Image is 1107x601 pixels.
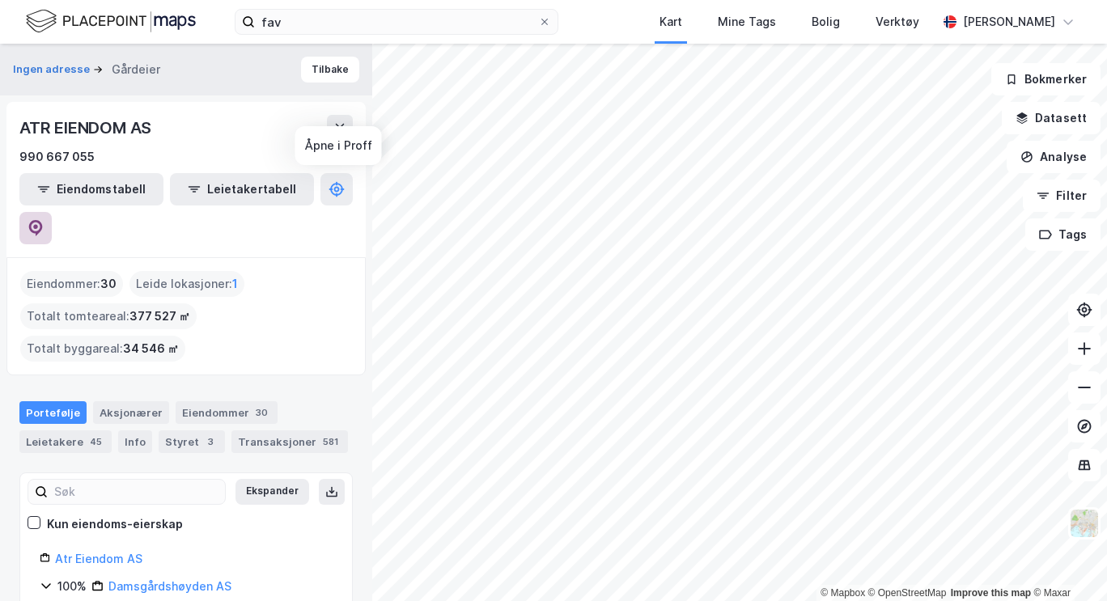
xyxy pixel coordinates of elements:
[1026,523,1107,601] div: Kontrollprogram for chat
[20,336,185,362] div: Totalt byggareal :
[19,173,163,205] button: Eiendomstabell
[129,271,244,297] div: Leide lokasjoner :
[26,7,196,36] img: logo.f888ab2527a4732fd821a326f86c7f29.svg
[235,479,309,505] button: Ekspander
[19,401,87,424] div: Portefølje
[1026,523,1107,601] iframe: Chat Widget
[868,587,947,599] a: OpenStreetMap
[129,307,190,326] span: 377 527 ㎡
[93,401,169,424] div: Aksjonærer
[48,480,225,504] input: Søk
[19,147,95,167] div: 990 667 055
[320,434,341,450] div: 581
[876,12,919,32] div: Verktøy
[123,339,179,358] span: 34 546 ㎡
[170,173,314,205] button: Leietakertabell
[13,61,93,78] button: Ingen adresse
[252,404,271,421] div: 30
[20,303,197,329] div: Totalt tomteareal :
[159,430,225,453] div: Styret
[19,430,112,453] div: Leietakere
[100,274,117,294] span: 30
[1002,102,1101,134] button: Datasett
[87,434,105,450] div: 45
[963,12,1055,32] div: [PERSON_NAME]
[812,12,840,32] div: Bolig
[255,10,538,34] input: Søk på adresse, matrikkel, gårdeiere, leietakere eller personer
[1069,508,1100,539] img: Z
[821,587,865,599] a: Mapbox
[112,60,160,79] div: Gårdeier
[232,274,238,294] span: 1
[202,434,218,450] div: 3
[118,430,152,453] div: Info
[47,514,183,534] div: Kun eiendoms-eierskap
[991,63,1101,95] button: Bokmerker
[108,579,231,593] a: Damsgårdshøyden AS
[55,552,142,565] a: Atr Eiendom AS
[718,12,776,32] div: Mine Tags
[951,587,1031,599] a: Improve this map
[231,430,348,453] div: Transaksjoner
[20,271,123,297] div: Eiendommer :
[1007,141,1101,173] button: Analyse
[19,115,155,141] div: ATR EIENDOM AS
[176,401,278,424] div: Eiendommer
[660,12,682,32] div: Kart
[1023,180,1101,212] button: Filter
[1025,218,1101,251] button: Tags
[301,57,359,83] button: Tilbake
[57,577,87,596] div: 100%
